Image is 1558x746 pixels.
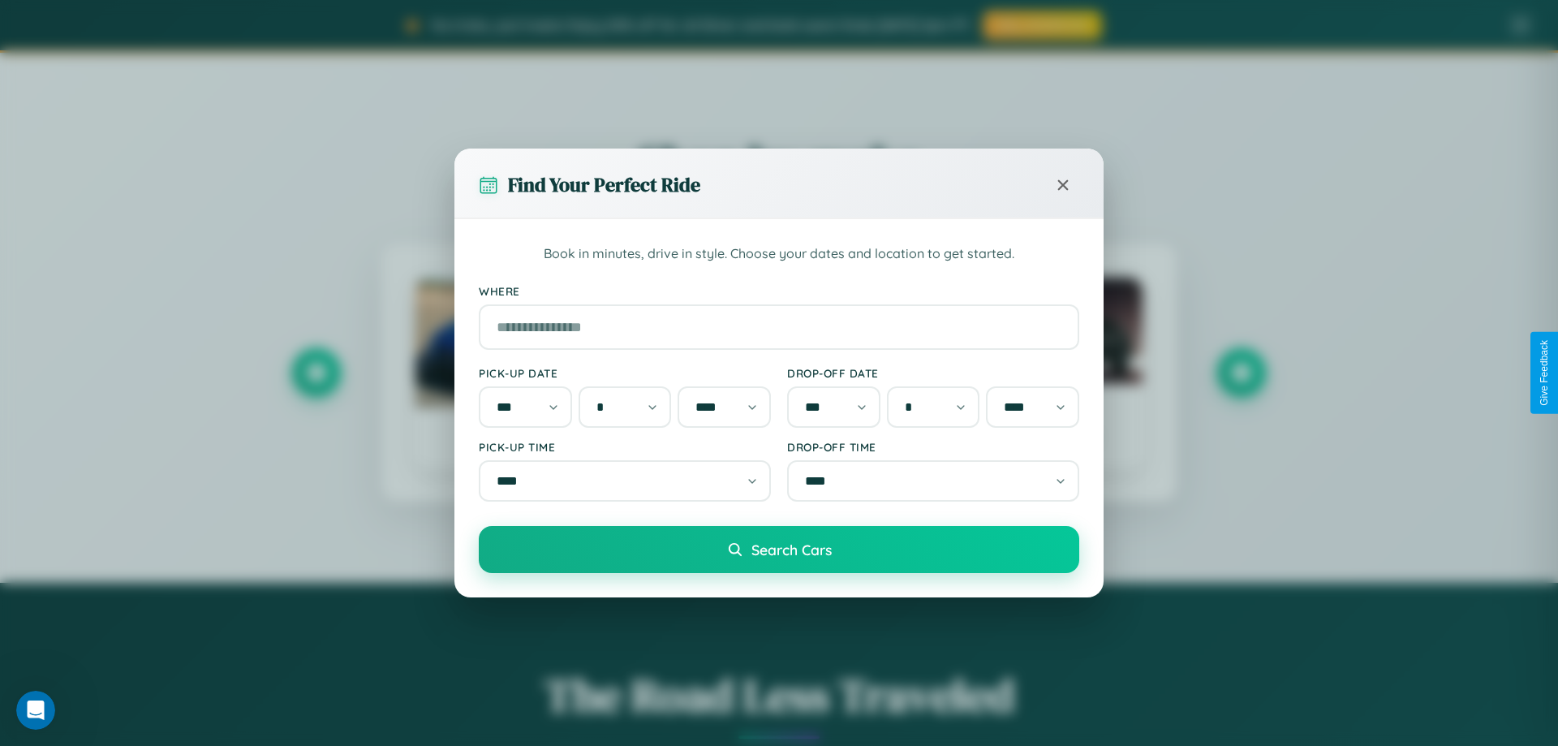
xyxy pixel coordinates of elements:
[479,526,1079,573] button: Search Cars
[479,440,771,454] label: Pick-up Time
[787,440,1079,454] label: Drop-off Time
[508,171,700,198] h3: Find Your Perfect Ride
[479,366,771,380] label: Pick-up Date
[479,284,1079,298] label: Where
[751,541,832,558] span: Search Cars
[787,366,1079,380] label: Drop-off Date
[479,244,1079,265] p: Book in minutes, drive in style. Choose your dates and location to get started.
